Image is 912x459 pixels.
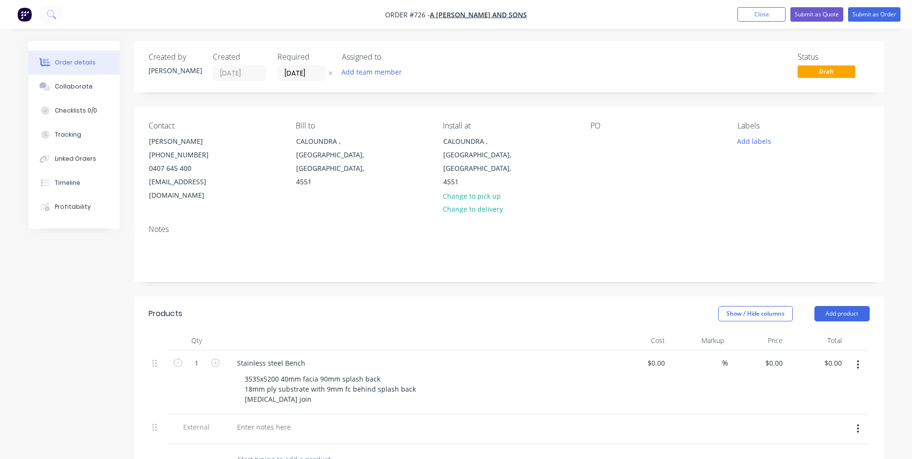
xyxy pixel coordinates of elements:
[722,357,728,369] span: %
[385,10,430,19] span: Order #726 -
[732,134,776,147] button: Add labels
[610,331,669,350] div: Cost
[718,306,793,321] button: Show / Hide columns
[342,52,438,62] div: Assigned to
[296,135,376,189] div: CALOUNDRA , [GEOGRAPHIC_DATA], [GEOGRAPHIC_DATA], 4551
[149,52,201,62] div: Created by
[848,7,900,22] button: Submit as Order
[28,147,120,171] button: Linked Orders
[55,178,80,187] div: Timeline
[55,203,91,211] div: Profitability
[28,51,120,75] button: Order details
[342,65,407,78] button: Add team member
[669,331,728,350] div: Markup
[437,189,506,202] button: Change to pick up
[55,58,96,67] div: Order details
[213,52,266,62] div: Created
[55,154,96,163] div: Linked Orders
[28,75,120,99] button: Collaborate
[149,65,201,76] div: [PERSON_NAME]
[237,372,425,406] div: 3535x5200 40mm facia 90mm splash back 18mm ply substrate with 9mm fc behind splash back [MEDICAL_...
[55,106,97,115] div: Checklists 0/0
[141,134,237,203] div: [PERSON_NAME][PHONE_NUMBER]0407 645 400[EMAIL_ADDRESS][DOMAIN_NAME]
[149,148,229,162] div: [PHONE_NUMBER]
[437,203,508,216] button: Change to delivery
[172,422,222,432] span: External
[149,175,229,202] div: [EMAIL_ADDRESS][DOMAIN_NAME]
[288,134,384,189] div: CALOUNDRA , [GEOGRAPHIC_DATA], [GEOGRAPHIC_DATA], 4551
[28,171,120,195] button: Timeline
[277,52,330,62] div: Required
[590,121,722,130] div: PO
[55,130,81,139] div: Tracking
[814,306,870,321] button: Add product
[149,121,280,130] div: Contact
[149,162,229,175] div: 0407 645 400
[443,135,523,189] div: CALOUNDRA , [GEOGRAPHIC_DATA], [GEOGRAPHIC_DATA], 4551
[728,331,787,350] div: Price
[737,7,786,22] button: Close
[229,356,313,370] div: Stainless steel Bench
[149,308,182,319] div: Products
[443,121,575,130] div: Install at
[55,82,93,91] div: Collaborate
[435,134,531,189] div: CALOUNDRA , [GEOGRAPHIC_DATA], [GEOGRAPHIC_DATA], 4551
[149,225,870,234] div: Notes
[798,65,855,77] span: Draft
[430,10,527,19] a: A [PERSON_NAME] AND SONS
[798,52,870,62] div: Status
[168,331,225,350] div: Qty
[28,195,120,219] button: Profitability
[336,65,407,78] button: Add team member
[790,7,843,22] button: Submit as Quote
[149,135,229,148] div: [PERSON_NAME]
[28,123,120,147] button: Tracking
[296,121,427,130] div: Bill to
[17,7,32,22] img: Factory
[787,331,846,350] div: Total
[28,99,120,123] button: Checklists 0/0
[737,121,869,130] div: Labels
